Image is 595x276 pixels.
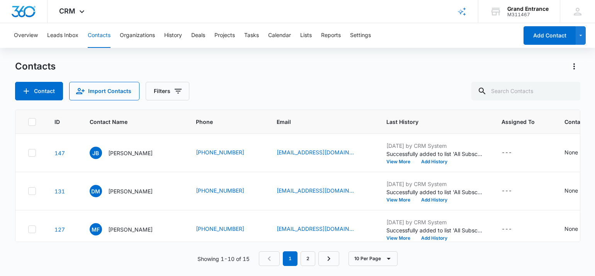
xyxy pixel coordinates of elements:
p: [DATE] by CRM System [386,180,483,188]
button: Calendar [268,23,291,48]
button: Settings [350,23,371,48]
div: Contact Name - Deirdre Merrell - Select to Edit Field [90,185,167,197]
button: Reports [321,23,341,48]
span: MF [90,223,102,235]
button: Lists [300,23,312,48]
span: Last History [386,118,472,126]
button: Overview [14,23,38,48]
span: DM [90,185,102,197]
p: [DATE] by CRM System [386,142,483,150]
button: Filters [146,82,189,100]
div: Assigned To - - Select to Edit Field [501,148,526,157]
a: Navigate to contact details page for Mark Fidel [54,226,65,233]
a: Navigate to contact details page for Jay Basu [54,150,65,156]
button: View More [386,159,416,164]
div: Phone - 2034828240 - Select to Edit Field [196,148,258,157]
span: Contact Name [90,118,166,126]
button: Actions [568,60,580,73]
a: Next Page [318,251,339,266]
p: Successfully added to list 'All Subscribers'. [386,188,483,196]
button: Contacts [88,23,110,48]
a: [EMAIL_ADDRESS][DOMAIN_NAME] [277,148,354,156]
button: View More [386,198,416,202]
p: [PERSON_NAME] [108,187,153,195]
button: Deals [191,23,205,48]
a: Close modal [138,2,152,16]
p: [PERSON_NAME] [108,149,153,157]
div: --- [501,186,512,196]
span: JB [90,147,102,159]
a: Navigate to contact details page for Deirdre Merrell [54,188,65,195]
input: Search Contacts [471,82,580,100]
button: Projects [214,23,235,48]
p: [DATE] by CRM System [386,218,483,226]
h1: Contacts [15,61,56,72]
div: Assigned To - - Select to Edit Field [501,186,526,196]
button: Add History [416,236,453,240]
em: 1 [283,251,297,266]
button: Tasks [244,23,259,48]
div: Email - deirdrem@gmail.com - Select to Edit Field [277,186,368,196]
div: --- [501,148,512,157]
button: Add Contact [15,82,63,100]
button: Add History [416,159,453,164]
div: account id [507,12,549,17]
div: Contact Name - Jay Basu - Select to Edit Field [90,147,167,159]
button: Leads Inbox [47,23,78,48]
div: Phone - 2039127595 - Select to Edit Field [196,225,258,234]
p: Successfully added to list 'All Subscribers'. [386,226,483,234]
a: [PHONE_NUMBER] [196,186,244,195]
button: History [164,23,182,48]
a: [EMAIL_ADDRESS][DOMAIN_NAME] [277,186,354,195]
button: Add History [416,198,453,202]
a: [PHONE_NUMBER] [196,148,244,156]
p: Start utilizing your CRM to store important customer information like names, emails, source, phon... [8,96,147,122]
div: account name [507,6,549,12]
nav: Pagination [259,251,339,266]
div: Assigned To - - Select to Edit Field [501,225,526,234]
div: Email - basu@duck.com - Select to Edit Field [277,148,368,157]
span: Phone [196,118,247,126]
p: Showing 1-10 of 15 [197,255,250,263]
button: Add Contact [524,26,576,45]
button: 10 Per Page [348,251,398,266]
div: Email - Markfidel55@gmail.com - Select to Edit Field [277,225,368,234]
a: Get started [98,137,139,151]
span: ID [54,118,60,126]
button: View More [386,236,416,240]
button: Import Contacts [69,82,139,100]
a: [EMAIL_ADDRESS][DOMAIN_NAME] [277,225,354,233]
span: Assigned To [501,118,535,126]
div: Contact Name - Mark Fidel - Select to Edit Field [90,223,167,235]
span: Email [277,118,357,126]
p: [PERSON_NAME] [108,225,153,234]
div: Phone - 3372328653 - Select to Edit Field [196,186,258,196]
a: [PHONE_NUMBER] [196,225,244,233]
div: --- [501,225,512,234]
a: Page 2 [301,251,315,266]
p: Successfully added to list 'All Subscribers'. [386,150,483,158]
span: CRM [59,7,75,15]
button: Organizations [120,23,155,48]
